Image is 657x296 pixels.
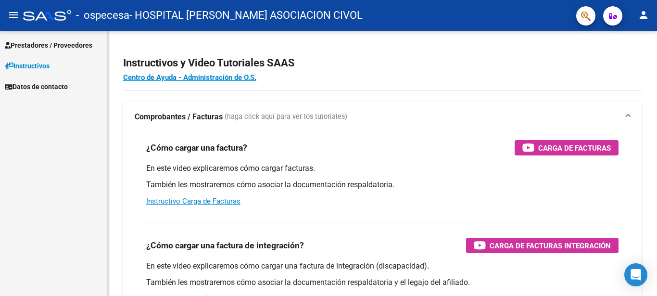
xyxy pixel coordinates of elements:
div: Open Intercom Messenger [624,263,647,286]
strong: Comprobantes / Facturas [135,112,223,122]
p: En este video explicaremos cómo cargar una factura de integración (discapacidad). [146,261,619,271]
mat-icon: person [638,9,649,21]
span: Carga de Facturas [538,142,611,154]
h3: ¿Cómo cargar una factura? [146,141,247,154]
h2: Instructivos y Video Tutoriales SAAS [123,54,642,72]
span: - HOSPITAL [PERSON_NAME] ASOCIACION CIVOL [129,5,363,26]
span: - ospecesa [76,5,129,26]
span: Datos de contacto [5,81,68,92]
span: Instructivos [5,61,50,71]
a: Centro de Ayuda - Administración de O.S. [123,73,256,82]
p: En este video explicaremos cómo cargar facturas. [146,163,619,174]
button: Carga de Facturas [515,140,619,155]
span: (haga click aquí para ver los tutoriales) [225,112,347,122]
span: Carga de Facturas Integración [490,240,611,252]
a: Instructivo Carga de Facturas [146,197,240,206]
p: También les mostraremos cómo asociar la documentación respaldatoria y el legajo del afiliado. [146,277,619,288]
h3: ¿Cómo cargar una factura de integración? [146,239,304,252]
button: Carga de Facturas Integración [466,238,619,253]
mat-icon: menu [8,9,19,21]
p: También les mostraremos cómo asociar la documentación respaldatoria. [146,180,619,190]
span: Prestadores / Proveedores [5,40,92,51]
mat-expansion-panel-header: Comprobantes / Facturas (haga click aquí para ver los tutoriales) [123,102,642,132]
